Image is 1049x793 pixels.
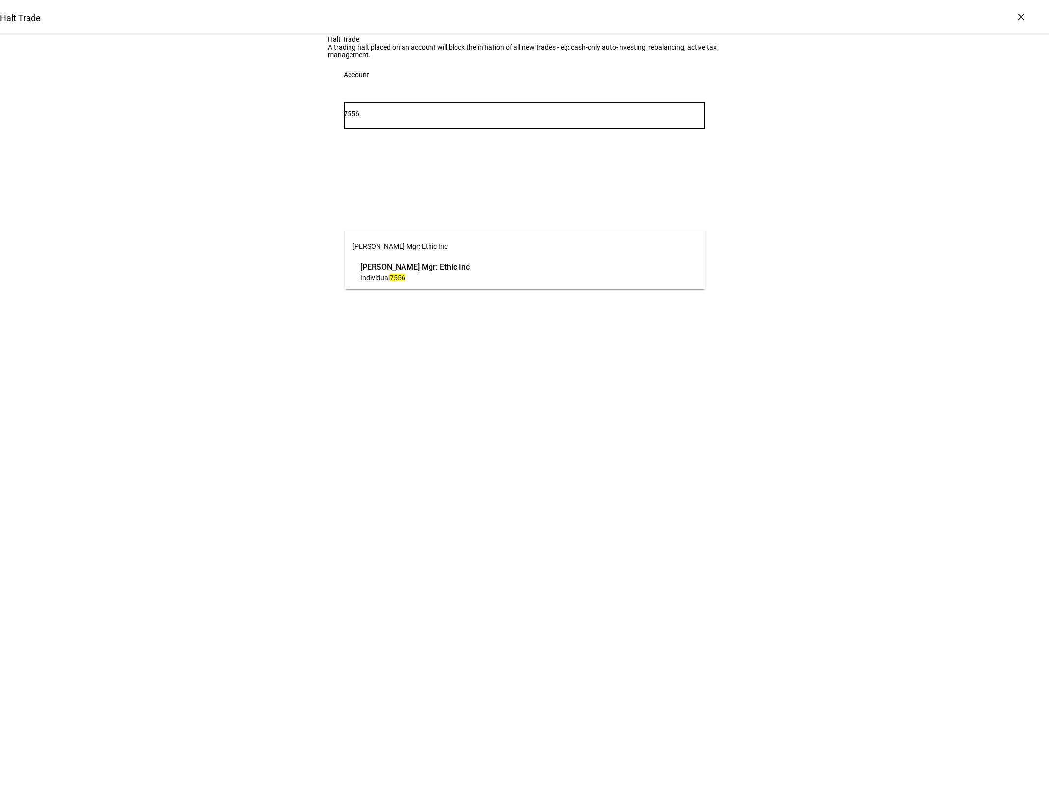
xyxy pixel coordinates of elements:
[328,35,721,43] div: Halt Trade
[344,110,705,118] input: Number
[390,274,405,281] mark: 7556
[358,259,472,284] div: Kathleen Sheedy Mgr: Ethic Inc
[344,71,370,78] div: Account
[360,274,390,281] span: Individual
[1014,9,1029,25] div: ×
[360,261,470,273] span: [PERSON_NAME] Mgr: Ethic Inc
[352,242,448,250] span: [PERSON_NAME] Mgr: Ethic Inc
[328,43,721,59] div: A trading halt placed on an account will block the initiation of all new trades - eg: cash-only a...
